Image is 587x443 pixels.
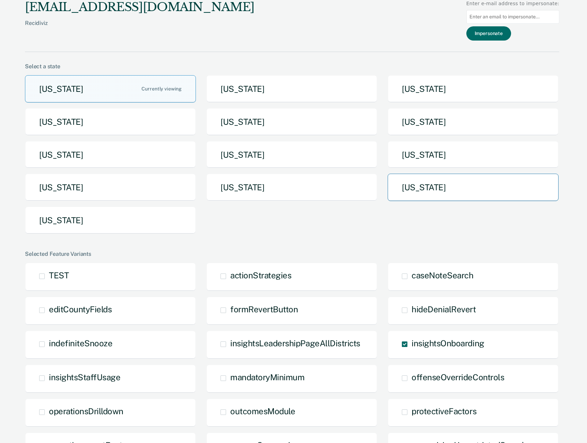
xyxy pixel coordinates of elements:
span: offenseOverrideControls [412,372,504,382]
span: protectiveFactors [412,406,476,416]
span: outcomesModule [230,406,295,416]
span: caseNoteSearch [412,270,473,280]
span: insightsOnboarding [412,338,484,348]
span: mandatoryMinimum [230,372,304,382]
span: TEST [49,270,69,280]
button: [US_STATE] [206,174,377,201]
button: [US_STATE] [25,174,196,201]
button: [US_STATE] [25,207,196,234]
button: [US_STATE] [388,108,559,136]
button: [US_STATE] [388,174,559,201]
div: Select a state [25,63,559,70]
input: Enter an email to impersonate... [466,10,559,24]
span: operationsDrilldown [49,406,123,416]
button: [US_STATE] [25,75,196,103]
button: [US_STATE] [25,141,196,168]
span: formRevertButton [230,304,298,314]
span: actionStrategies [230,270,291,280]
span: indefiniteSnooze [49,338,112,348]
span: hideDenialRevert [412,304,476,314]
button: [US_STATE] [25,108,196,136]
button: Impersonate [466,26,511,41]
button: [US_STATE] [206,75,377,103]
span: insightsLeadershipPageAllDistricts [230,338,360,348]
button: [US_STATE] [206,141,377,168]
button: [US_STATE] [388,141,559,168]
span: insightsStaffUsage [49,372,120,382]
button: [US_STATE] [388,75,559,103]
div: Recidiviz [25,20,254,37]
span: editCountyFields [49,304,112,314]
button: [US_STATE] [206,108,377,136]
div: Selected Feature Variants [25,251,559,257]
